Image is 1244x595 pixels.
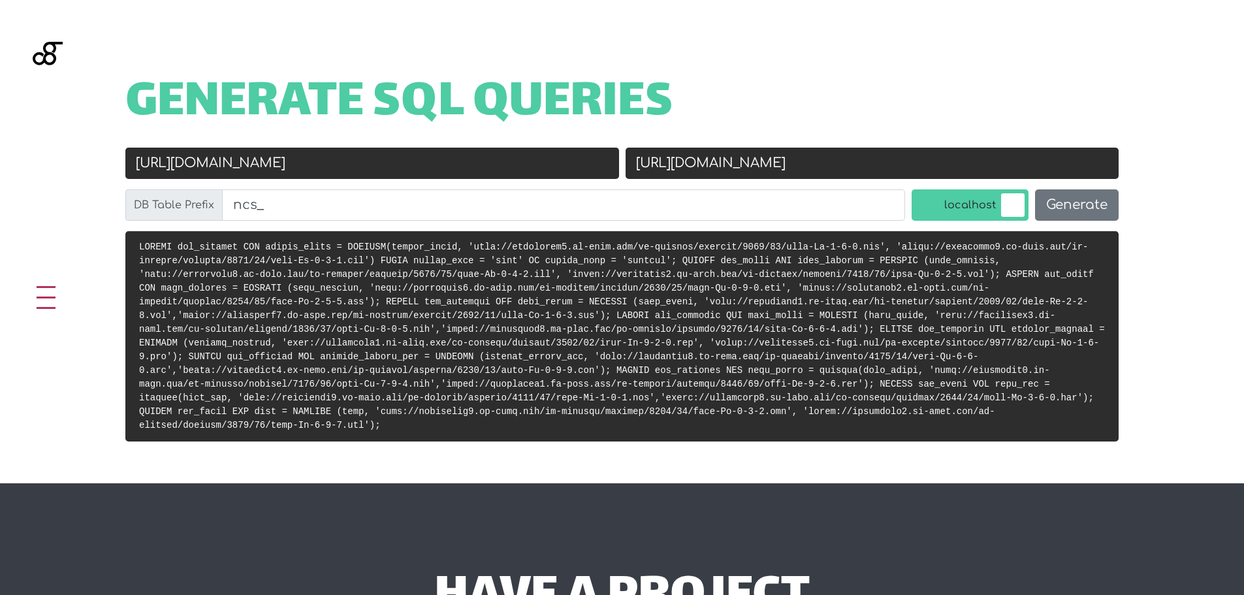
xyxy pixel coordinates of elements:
[912,189,1029,221] label: localhost
[626,148,1119,179] input: New URL
[222,189,905,221] input: wp_
[139,242,1105,430] code: LOREMI dol_sitamet CON adipis_elits = DOEIUSM(tempor_incid, 'utla://etdolorem5.al-enim.adm/ve-qui...
[125,84,673,124] span: Generate SQL Queries
[125,148,619,179] input: Old URL
[125,189,223,221] label: DB Table Prefix
[1035,189,1119,221] button: Generate
[33,42,63,140] img: Blackgate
